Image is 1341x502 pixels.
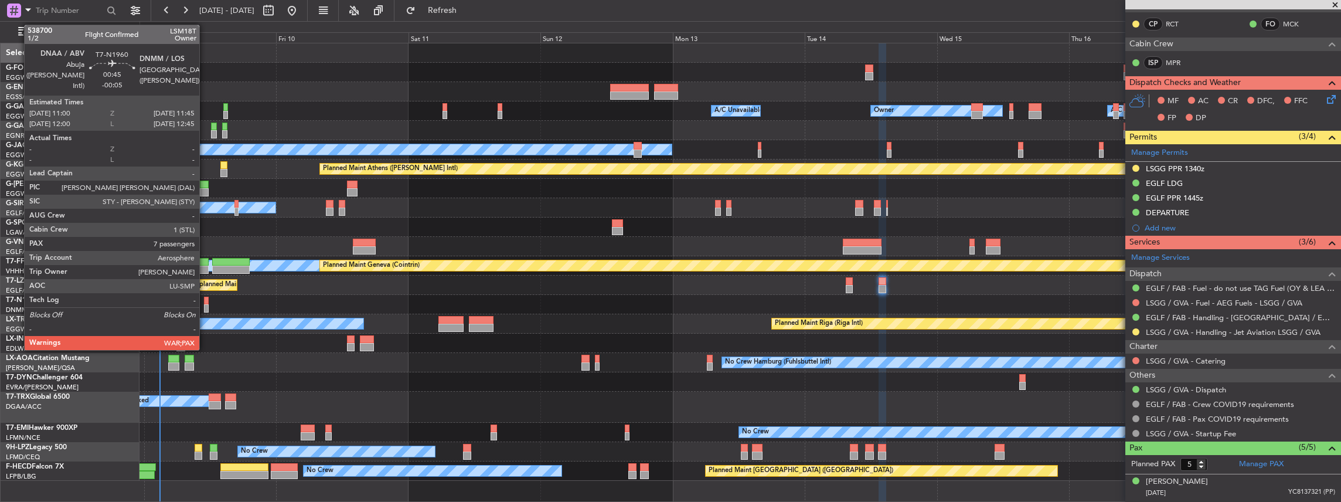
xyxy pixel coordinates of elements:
[144,32,277,43] div: Thu 9
[6,325,41,334] a: EGGW/LTN
[6,316,69,323] a: LX-TROLegacy 650
[6,103,103,110] a: G-GAALCessna Citation XLS+
[6,161,71,168] a: G-KGKGLegacy 600
[6,258,59,265] a: T7-FFIFalcon 7X
[6,65,36,72] span: G-FOMO
[6,444,67,451] a: 9H-LPZLegacy 500
[6,335,98,342] a: LX-INBFalcon 900EX EASy II
[6,123,33,130] span: G-GARE
[1146,414,1289,424] a: EGLF / FAB - Pax COVID19 requirements
[6,73,41,82] a: EGGW/LTN
[1129,340,1158,354] span: Charter
[6,93,37,101] a: EGSS/STN
[6,425,29,432] span: T7-EMI
[1143,56,1163,69] div: ISP
[1168,96,1179,107] span: MF
[409,32,541,43] div: Sat 11
[6,84,33,91] span: G-ENRG
[13,23,127,42] button: Only With Activity
[1131,459,1175,470] label: Planned PAX
[805,32,937,43] div: Tue 14
[1299,130,1316,143] span: (3/4)
[742,423,769,441] div: No Crew
[6,239,85,246] a: G-VNORChallenger 650
[1129,369,1155,382] span: Others
[199,5,254,16] span: [DATE] - [DATE]
[6,200,28,207] span: G-SIRS
[1069,32,1202,43] div: Thu 16
[6,151,41,160] a: EGGW/LTN
[1168,113,1176,124] span: FP
[1239,459,1284,470] a: Manage PAX
[6,277,69,284] a: T7-LZZIPraetor 600
[6,374,83,381] a: T7-DYNChallenger 604
[142,23,162,33] div: [DATE]
[1129,38,1173,51] span: Cabin Crew
[400,1,471,20] button: Refresh
[191,276,384,294] div: Unplanned Maint [GEOGRAPHIC_DATA] ([GEOGRAPHIC_DATA])
[6,209,36,218] a: EGLF/FAB
[6,425,77,432] a: T7-EMIHawker 900XP
[540,32,673,43] div: Sun 12
[1288,487,1335,497] span: YC8137321 (PP)
[1146,429,1236,439] a: LSGG / GVA - Startup Fee
[6,394,30,401] span: T7-TRX
[1166,19,1192,29] a: RCT
[1146,208,1189,218] div: DEPARTURE
[1146,327,1320,337] a: LSGG / GVA - Handling - Jet Aviation LSGG / GVA
[6,239,35,246] span: G-VNOR
[6,364,75,372] a: [PERSON_NAME]/QSA
[1111,102,1159,120] div: A/C Unavailable
[6,267,40,276] a: VHHH/HKG
[673,32,805,43] div: Mon 13
[323,257,420,274] div: Planned Maint Geneva (Cointrin)
[6,335,29,342] span: LX-INB
[6,161,33,168] span: G-KGKG
[1131,147,1188,159] a: Manage Permits
[6,131,41,140] a: EGNR/CEG
[1146,399,1294,409] a: EGLF / FAB - Crew COVID19 requirements
[1129,131,1157,144] span: Permits
[6,472,36,481] a: LFPB/LBG
[1299,236,1316,248] span: (3/6)
[276,32,409,43] div: Fri 10
[6,316,31,323] span: LX-TRO
[6,374,32,381] span: T7-DYN
[714,102,763,120] div: A/C Unavailable
[6,453,40,462] a: LFMD/CEQ
[6,219,69,226] a: G-SPCYLegacy 650
[1129,76,1241,90] span: Dispatch Checks and Weather
[6,463,32,470] span: F-HECD
[6,228,38,237] a: LGAV/ATH
[1166,57,1192,68] a: MPR
[1146,178,1183,188] div: EGLF LDG
[775,315,863,333] div: Planned Maint Riga (Riga Intl)
[6,277,30,284] span: T7-LZZI
[6,170,41,179] a: EGGW/LTN
[6,444,29,451] span: 9H-LPZ
[6,247,36,256] a: EGLF/FAB
[1146,385,1226,395] a: LSGG / GVA - Dispatch
[6,142,74,149] a: G-JAGAPhenom 300
[937,32,1070,43] div: Wed 15
[6,286,36,295] a: EGLF/FAB
[1146,164,1204,174] div: LSGG PPR 1340z
[6,84,73,91] a: G-ENRGPraetor 600
[6,463,64,470] a: F-HECDFalcon 7X
[1198,96,1209,107] span: AC
[874,102,894,120] div: Owner
[6,181,136,188] a: G-[PERSON_NAME]Cessna Citation XLS
[709,462,893,480] div: Planned Maint [GEOGRAPHIC_DATA] ([GEOGRAPHIC_DATA])
[241,443,268,460] div: No Crew
[6,189,41,198] a: EGGW/LTN
[1129,442,1142,455] span: Pax
[6,65,76,72] a: G-FOMOGlobal 6000
[6,402,42,411] a: DGAA/ACC
[6,181,71,188] span: G-[PERSON_NAME]
[725,354,831,371] div: No Crew Hamburg (Fuhlsbuttel Intl)
[1129,236,1160,249] span: Services
[36,2,103,19] input: Trip Number
[1131,252,1190,264] a: Manage Services
[6,355,33,362] span: LX-AOA
[1299,441,1316,453] span: (5/5)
